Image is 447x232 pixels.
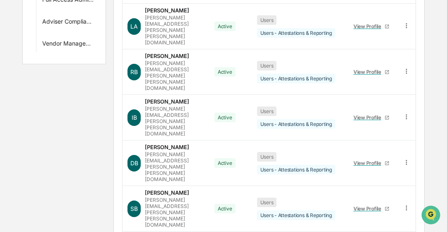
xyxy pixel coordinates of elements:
[68,104,103,112] span: Attestations
[130,23,138,30] span: LA
[257,152,277,162] div: Users
[8,105,15,111] div: 🖐️
[28,71,105,78] div: We're available if you need us!
[353,160,385,166] div: View Profile
[353,205,385,212] div: View Profile
[82,140,100,146] span: Pylon
[145,106,204,137] div: [PERSON_NAME][EMAIL_ADDRESS][PERSON_NAME][PERSON_NAME][DOMAIN_NAME]
[58,140,100,146] a: Powered byPylon
[145,151,204,182] div: [PERSON_NAME][EMAIL_ADDRESS][PERSON_NAME][PERSON_NAME][DOMAIN_NAME]
[5,116,55,131] a: 🔎Data Lookup
[350,65,393,78] a: View Profile
[257,74,335,83] div: Users - Attestations & Reporting
[145,197,204,228] div: [PERSON_NAME][EMAIL_ADDRESS][PERSON_NAME][PERSON_NAME][DOMAIN_NAME]
[257,210,335,220] div: Users - Attestations & Reporting
[257,61,277,70] div: Users
[145,53,189,59] div: [PERSON_NAME]
[214,67,236,77] div: Active
[257,28,335,38] div: Users - Attestations & Reporting
[214,158,236,168] div: Active
[350,157,393,169] a: View Profile
[353,23,385,29] div: View Profile
[8,17,151,30] p: How can we help?
[257,165,335,174] div: Users - Attestations & Reporting
[214,204,236,213] div: Active
[421,205,443,227] iframe: Open customer support
[60,105,67,111] div: 🗄️
[257,106,277,116] div: Users
[130,159,138,167] span: DB
[350,202,393,215] a: View Profile
[130,68,138,75] span: RB
[214,22,236,31] div: Active
[17,104,53,112] span: Preclearance
[145,15,204,46] div: [PERSON_NAME][EMAIL_ADDRESS][PERSON_NAME][PERSON_NAME][DOMAIN_NAME]
[145,60,204,91] div: [PERSON_NAME][EMAIL_ADDRESS][PERSON_NAME][PERSON_NAME][DOMAIN_NAME]
[145,7,189,14] div: [PERSON_NAME]
[257,198,277,207] div: Users
[42,40,94,50] div: Vendor Management
[145,189,189,196] div: [PERSON_NAME]
[141,65,151,75] button: Start new chat
[8,63,23,78] img: 1746055101610-c473b297-6a78-478c-a979-82029cc54cd1
[257,119,335,129] div: Users - Attestations & Reporting
[350,111,393,124] a: View Profile
[17,120,52,128] span: Data Lookup
[132,114,137,121] span: IB
[8,121,15,127] div: 🔎
[5,101,57,116] a: 🖐️Preclearance
[257,15,277,25] div: Users
[42,18,94,28] div: Adviser Compliance Consulting
[350,20,393,33] a: View Profile
[57,101,106,116] a: 🗄️Attestations
[353,69,385,75] div: View Profile
[145,144,189,150] div: [PERSON_NAME]
[353,114,385,121] div: View Profile
[130,205,138,212] span: SB
[145,98,189,105] div: [PERSON_NAME]
[214,113,236,122] div: Active
[28,63,136,71] div: Start new chat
